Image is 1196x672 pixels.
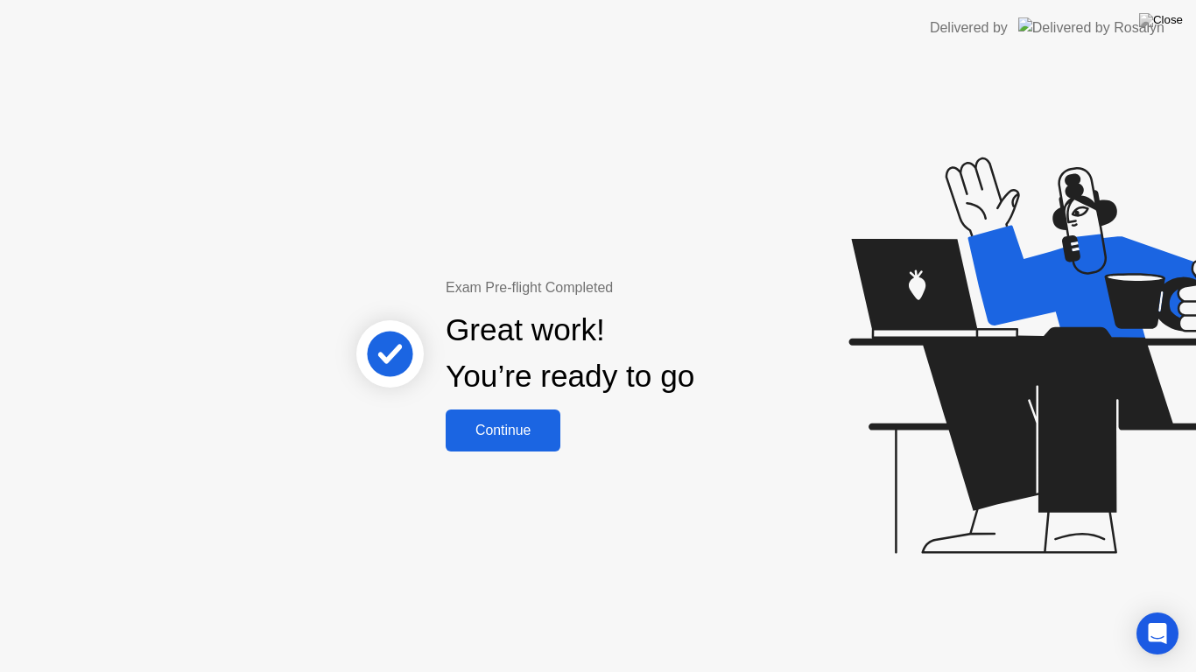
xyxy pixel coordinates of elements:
[446,277,807,298] div: Exam Pre-flight Completed
[1136,612,1178,654] div: Open Intercom Messenger
[930,17,1008,38] div: Delivered by
[451,423,555,438] div: Continue
[1139,13,1183,27] img: Close
[446,409,560,451] button: Continue
[1018,17,1164,38] img: Delivered by Rosalyn
[446,307,694,400] div: Great work! You’re ready to go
